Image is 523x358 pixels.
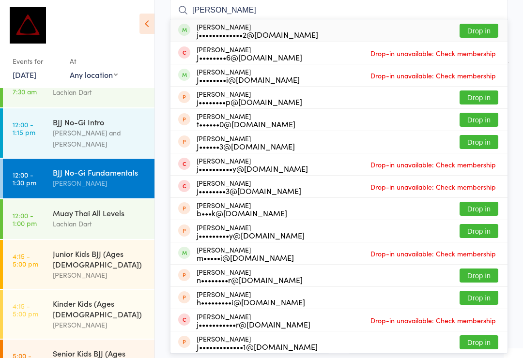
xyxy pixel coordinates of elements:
button: Drop in [460,90,498,104]
div: [PERSON_NAME] [197,201,287,217]
a: [DATE] [13,69,36,80]
time: 4:15 - 5:00 pm [13,302,38,317]
div: [PERSON_NAME] [53,319,146,330]
button: Drop in [460,291,498,305]
span: Drop-in unavailable: Check membership [368,313,498,328]
a: 4:15 -5:00 pmKinder Kids (Ages [DEMOGRAPHIC_DATA])[PERSON_NAME] [3,290,154,339]
img: Dominance MMA Abbotsford [10,7,46,44]
div: Junior Kids BJJ (Ages [DEMOGRAPHIC_DATA]) [53,248,146,269]
div: BJJ No-Gi Intro [53,117,146,127]
div: BJJ No-Gi Fundamentals [53,167,146,178]
div: J••••••3@[DOMAIN_NAME] [197,142,295,150]
div: [PERSON_NAME] [197,68,300,83]
span: Drop-in unavailable: Check membership [368,46,498,60]
a: 4:15 -5:00 pmJunior Kids BJJ (Ages [DEMOGRAPHIC_DATA])[PERSON_NAME] [3,240,154,289]
div: j••••••••p@[DOMAIN_NAME] [197,98,302,105]
div: Lachlan Dart [53,87,146,98]
span: Drop-in unavailable: Check membership [368,157,498,172]
div: [PERSON_NAME] [197,268,303,283]
button: Drop in [460,335,498,349]
div: Kinder Kids (Ages [DEMOGRAPHIC_DATA]) [53,298,146,319]
div: At [70,53,118,69]
div: J•••••••••••••1@[DOMAIN_NAME] [197,343,318,350]
button: Drop in [460,113,498,127]
div: [PERSON_NAME] [197,290,305,306]
div: j••••••••3@[DOMAIN_NAME] [197,187,301,194]
button: Drop in [460,224,498,238]
div: [PERSON_NAME] [197,45,302,61]
div: [PERSON_NAME] [197,134,295,150]
div: Any location [70,69,118,80]
div: j••••••••••y@[DOMAIN_NAME] [197,164,308,172]
div: Events for [13,53,60,69]
button: Drop in [460,135,498,149]
div: J••••••••i@[DOMAIN_NAME] [197,75,300,83]
div: j•••••••••••r@[DOMAIN_NAME] [197,320,310,328]
div: [PERSON_NAME] [53,178,146,189]
div: J••••••••6@[DOMAIN_NAME] [197,53,302,61]
button: Drop in [460,202,498,216]
time: 4:15 - 5:00 pm [13,252,38,268]
span: Drop-in unavailable: Check membership [368,179,498,194]
time: 12:00 - 1:30 pm [13,171,36,186]
div: h•••••••••i@[DOMAIN_NAME] [197,298,305,306]
time: 12:00 - 1:15 pm [13,120,35,136]
div: [PERSON_NAME] [197,112,295,128]
button: Drop in [460,24,498,38]
div: [PERSON_NAME] [197,313,310,328]
div: [PERSON_NAME] [197,179,301,194]
div: Muay Thai All Levels [53,208,146,218]
div: j•••••••••••••2@[DOMAIN_NAME] [197,30,318,38]
a: 12:00 -1:00 pmMuay Thai All LevelsLachlan Dart [3,199,154,239]
div: j•••••••••y@[DOMAIN_NAME] [197,231,305,239]
span: Drop-in unavailable: Check membership [368,246,498,261]
div: [PERSON_NAME] [197,23,318,38]
div: [PERSON_NAME] and [PERSON_NAME] [53,127,146,149]
span: Drop-in unavailable: Check membership [368,68,498,83]
div: Lachlan Dart [53,218,146,229]
a: 12:00 -1:30 pmBJJ No-Gi Fundamentals[PERSON_NAME] [3,159,154,198]
div: [PERSON_NAME] [53,269,146,281]
div: m•••••i@[DOMAIN_NAME] [197,254,294,261]
time: 12:00 - 1:00 pm [13,211,37,227]
div: t••••••0@[DOMAIN_NAME] [197,120,295,128]
button: Drop in [460,268,498,283]
a: 12:00 -1:15 pmBJJ No-Gi Intro[PERSON_NAME] and [PERSON_NAME] [3,108,154,158]
div: [PERSON_NAME] [197,90,302,105]
div: [PERSON_NAME] [197,224,305,239]
div: [PERSON_NAME] [197,246,294,261]
div: [PERSON_NAME] [197,157,308,172]
div: n••••••••r@[DOMAIN_NAME] [197,276,303,283]
div: b•••k@[DOMAIN_NAME] [197,209,287,217]
time: 6:30 - 7:30 am [13,80,37,95]
div: [PERSON_NAME] [197,335,318,350]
